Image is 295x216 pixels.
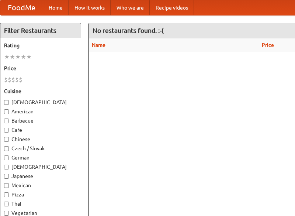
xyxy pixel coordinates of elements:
li: $ [15,76,19,84]
input: American [4,109,9,114]
label: [DEMOGRAPHIC_DATA] [4,163,77,171]
h5: Price [4,65,77,72]
label: Chinese [4,136,77,143]
h5: Rating [4,42,77,49]
input: Mexican [4,183,9,188]
label: [DEMOGRAPHIC_DATA] [4,99,77,106]
label: Barbecue [4,117,77,124]
label: Japanese [4,172,77,180]
input: [DEMOGRAPHIC_DATA] [4,165,9,169]
label: Pizza [4,191,77,198]
a: FoodMe [0,0,43,15]
ng-pluralize: No restaurants found. :-( [93,27,164,34]
a: Who we are [111,0,150,15]
label: German [4,154,77,161]
label: Czech / Slovak [4,145,77,152]
label: American [4,108,77,115]
h4: Filter Restaurants [0,23,81,38]
a: Price [262,42,274,48]
label: Cafe [4,126,77,134]
input: Vegetarian [4,211,9,216]
label: Mexican [4,182,77,189]
li: ★ [15,53,21,61]
input: Chinese [4,137,9,142]
input: Barbecue [4,119,9,123]
input: Japanese [4,174,9,179]
li: ★ [26,53,32,61]
label: Thai [4,200,77,208]
li: ★ [10,53,15,61]
a: Name [92,42,105,48]
li: $ [4,76,8,84]
input: Thai [4,202,9,206]
input: [DEMOGRAPHIC_DATA] [4,100,9,105]
a: Home [43,0,69,15]
li: $ [19,76,22,84]
li: $ [8,76,11,84]
input: Cafe [4,128,9,133]
input: Pizza [4,192,9,197]
h5: Cuisine [4,88,77,95]
input: German [4,155,9,160]
a: Recipe videos [150,0,194,15]
li: ★ [21,53,26,61]
input: Czech / Slovak [4,146,9,151]
a: How it works [69,0,111,15]
li: $ [11,76,15,84]
li: ★ [4,53,10,61]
